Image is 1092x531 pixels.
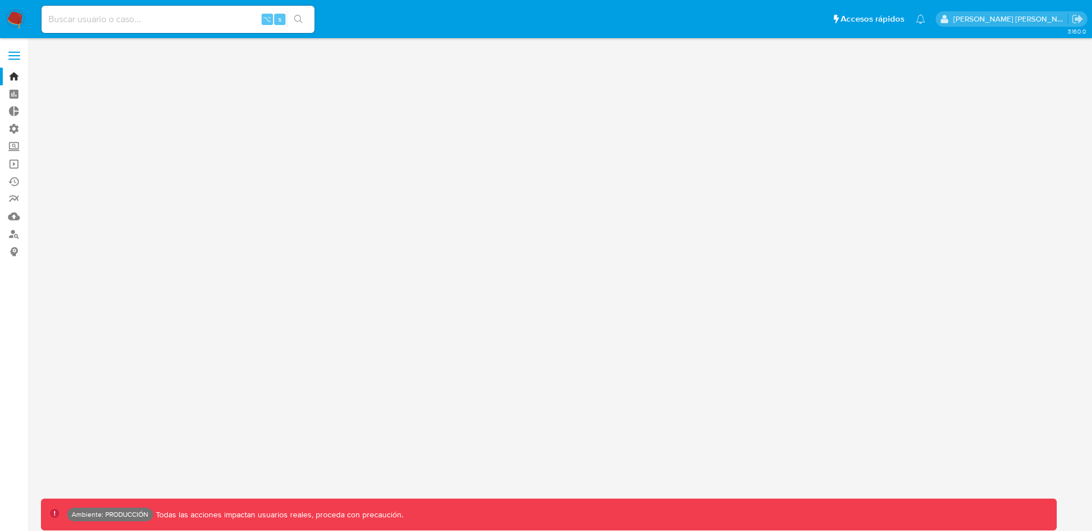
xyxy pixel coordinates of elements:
[916,14,925,24] a: Notificaciones
[153,509,403,520] p: Todas las acciones impactan usuarios reales, proceda con precaución.
[1072,13,1083,25] a: Salir
[42,12,315,27] input: Buscar usuario o caso...
[841,13,904,25] span: Accesos rápidos
[287,11,310,27] button: search-icon
[953,14,1068,24] p: elkin.mantilla@mercadolibre.com.co
[72,512,148,517] p: Ambiente: PRODUCCIÓN
[263,14,271,24] span: ⌥
[278,14,282,24] span: s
